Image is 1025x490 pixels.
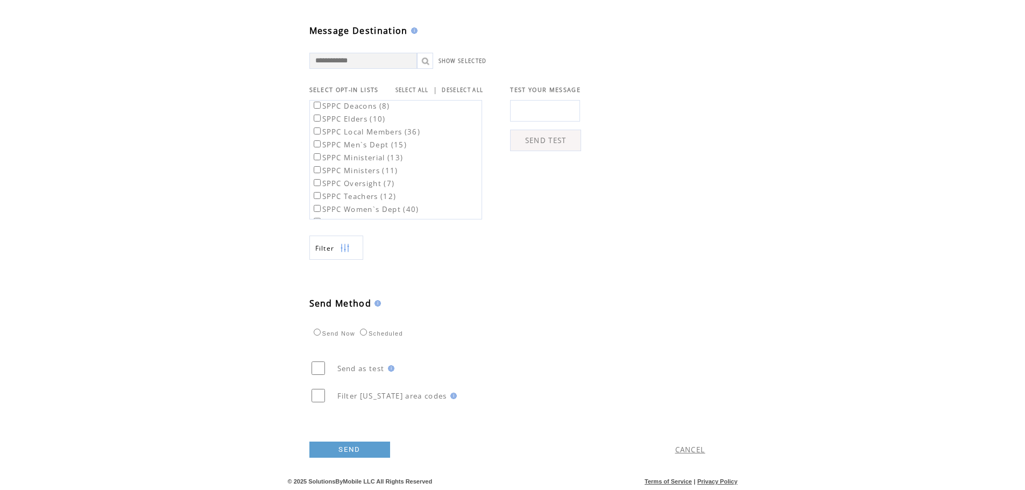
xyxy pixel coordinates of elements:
[360,329,367,336] input: Scheduled
[340,236,350,260] img: filters.png
[312,217,407,227] label: SPPC Youth Dept (11)
[314,218,321,225] input: SPPC Youth Dept (11)
[314,179,321,186] input: SPPC Oversight (7)
[314,102,321,109] input: SPPC Deacons (8)
[314,153,321,160] input: SPPC Ministerial (13)
[697,478,738,485] a: Privacy Policy
[311,330,355,337] label: Send Now
[312,127,421,137] label: SPPC Local Members (36)
[315,244,335,253] span: Show filters
[288,478,433,485] span: © 2025 SolutionsByMobile LLC All Rights Reserved
[309,25,408,37] span: Message Destination
[312,140,407,150] label: SPPC Men`s Dept (15)
[312,114,386,124] label: SPPC Elders (10)
[314,115,321,122] input: SPPC Elders (10)
[312,153,404,162] label: SPPC Ministerial (13)
[694,478,695,485] span: |
[312,101,390,111] label: SPPC Deacons (8)
[337,391,447,401] span: Filter [US_STATE] area codes
[510,86,581,94] span: TEST YOUR MESSAGE
[314,166,321,173] input: SPPC Ministers (11)
[312,191,397,201] label: SPPC Teachers (12)
[433,85,437,95] span: |
[510,130,581,151] a: SEND TEST
[314,140,321,147] input: SPPC Men`s Dept (15)
[645,478,692,485] a: Terms of Service
[337,364,385,373] span: Send as test
[314,329,321,336] input: Send Now
[442,87,483,94] a: DESELECT ALL
[408,27,418,34] img: help.gif
[312,166,398,175] label: SPPC Ministers (11)
[309,442,390,458] a: SEND
[314,127,321,134] input: SPPC Local Members (36)
[314,205,321,212] input: SPPC Women`s Dept (40)
[309,86,379,94] span: SELECT OPT-IN LISTS
[675,445,705,455] a: CANCEL
[312,204,419,214] label: SPPC Women`s Dept (40)
[447,393,457,399] img: help.gif
[385,365,394,372] img: help.gif
[312,179,395,188] label: SPPC Oversight (7)
[439,58,487,65] a: SHOW SELECTED
[309,236,363,260] a: Filter
[314,192,321,199] input: SPPC Teachers (12)
[371,300,381,307] img: help.gif
[357,330,403,337] label: Scheduled
[395,87,429,94] a: SELECT ALL
[309,297,372,309] span: Send Method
